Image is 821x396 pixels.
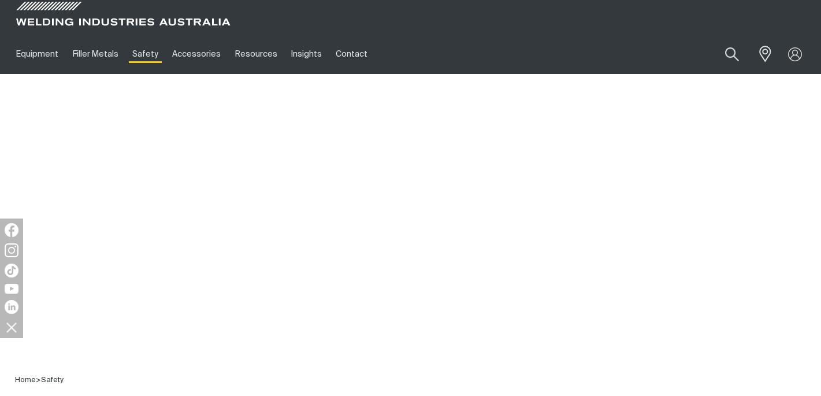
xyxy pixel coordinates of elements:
[5,223,18,237] img: Facebook
[228,34,284,74] a: Resources
[125,34,165,74] a: Safety
[5,243,18,257] img: Instagram
[9,34,611,74] nav: Main
[5,264,18,277] img: TikTok
[233,308,588,346] h1: Auto-Darkening Helmets
[165,34,228,74] a: Accessories
[2,317,21,337] img: hide socials
[712,40,752,68] button: Search products
[65,34,125,74] a: Filler Metals
[41,376,64,384] a: Safety
[5,284,18,294] img: YouTube
[9,34,65,74] a: Equipment
[698,40,752,68] input: Product name or item number...
[5,300,18,314] img: LinkedIn
[284,34,329,74] a: Insights
[36,376,41,384] span: >
[329,34,374,74] a: Contact
[15,376,36,384] a: Home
